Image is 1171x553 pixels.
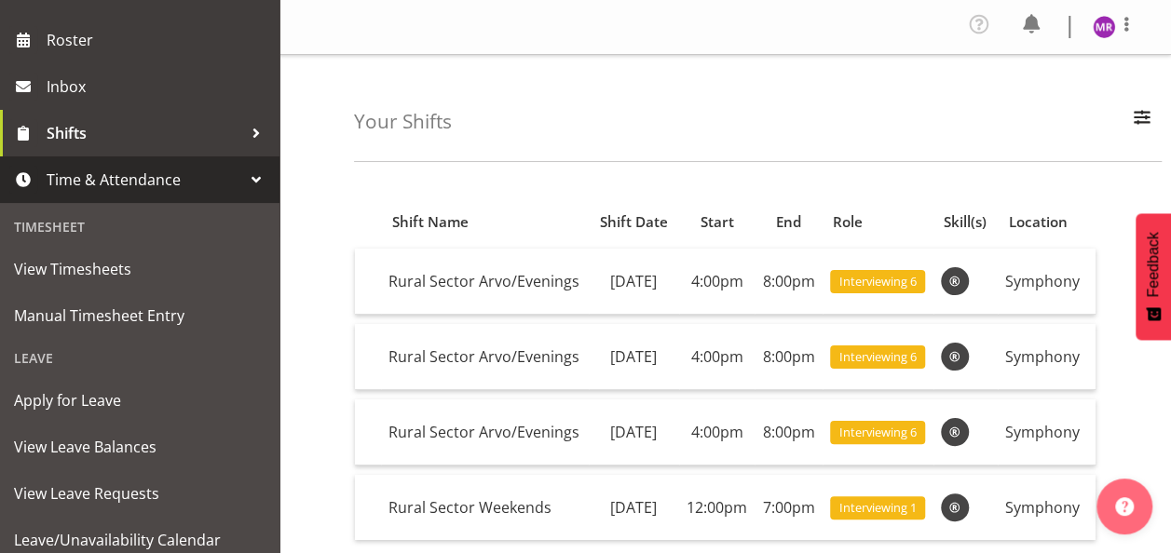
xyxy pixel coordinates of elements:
[838,424,916,441] span: Interviewing 6
[392,211,579,233] div: Shift Name
[5,424,275,470] a: View Leave Balances
[47,73,270,101] span: Inbox
[14,255,266,283] span: View Timesheets
[689,211,744,233] div: Start
[47,26,270,54] span: Roster
[755,249,823,315] td: 8:00pm
[5,377,275,424] a: Apply for Leave
[381,475,589,540] td: Rural Sector Weekends
[755,324,823,390] td: 8:00pm
[998,475,1096,540] td: Symphony
[833,211,922,233] div: Role
[354,111,452,132] h4: Your Shifts
[679,249,756,315] td: 4:00pm
[589,399,679,465] td: [DATE]
[1136,213,1171,340] button: Feedback - Show survey
[589,324,679,390] td: [DATE]
[755,475,823,540] td: 7:00pm
[5,470,275,517] a: View Leave Requests
[998,249,1096,315] td: Symphony
[838,273,916,290] span: Interviewing 6
[589,249,679,315] td: [DATE]
[5,339,275,377] div: Leave
[766,211,812,233] div: End
[47,119,242,147] span: Shifts
[679,475,756,540] td: 12:00pm
[944,211,987,233] div: Skill(s)
[589,475,679,540] td: [DATE]
[1009,211,1085,233] div: Location
[998,399,1096,465] td: Symphony
[599,211,668,233] div: Shift Date
[5,292,275,339] a: Manual Timesheet Entry
[381,324,589,390] td: Rural Sector Arvo/Evenings
[755,399,823,465] td: 8:00pm
[838,499,916,517] span: Interviewing 1
[381,249,589,315] td: Rural Sector Arvo/Evenings
[838,348,916,366] span: Interviewing 6
[14,302,266,330] span: Manual Timesheet Entry
[5,208,275,246] div: Timesheet
[381,399,589,465] td: Rural Sector Arvo/Evenings
[14,433,266,461] span: View Leave Balances
[679,324,756,390] td: 4:00pm
[1093,16,1115,38] img: minu-rana11870.jpg
[1115,497,1134,516] img: help-xxl-2.png
[998,324,1096,390] td: Symphony
[1145,232,1162,297] span: Feedback
[679,399,756,465] td: 4:00pm
[1123,101,1162,142] button: Filter Employees
[47,166,242,194] span: Time & Attendance
[5,246,275,292] a: View Timesheets
[14,479,266,507] span: View Leave Requests
[14,386,266,414] span: Apply for Leave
